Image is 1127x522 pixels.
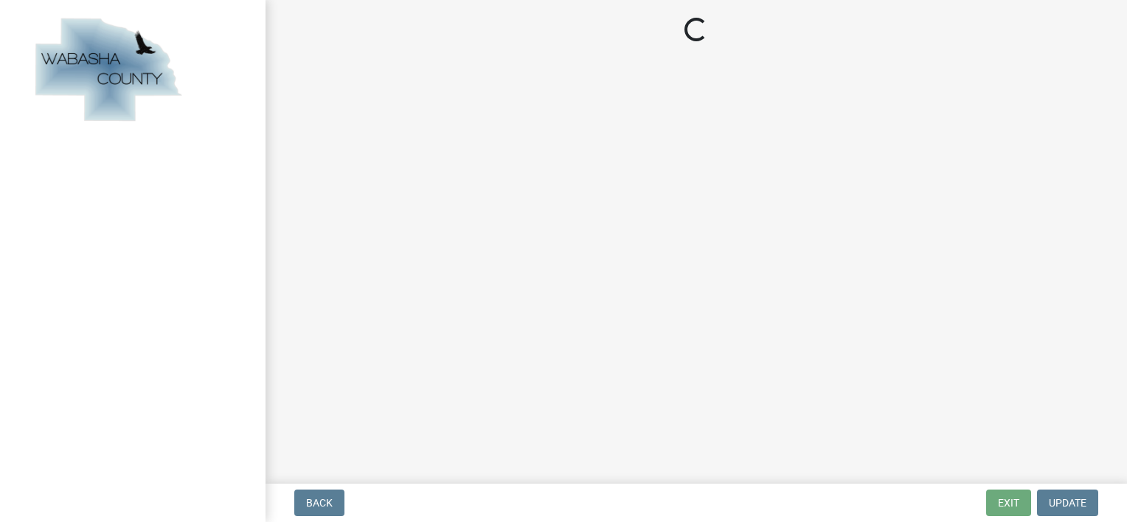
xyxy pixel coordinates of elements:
[30,15,186,126] img: Wabasha County, Minnesota
[1049,497,1086,509] span: Update
[986,490,1031,516] button: Exit
[294,490,344,516] button: Back
[306,497,333,509] span: Back
[1037,490,1098,516] button: Update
